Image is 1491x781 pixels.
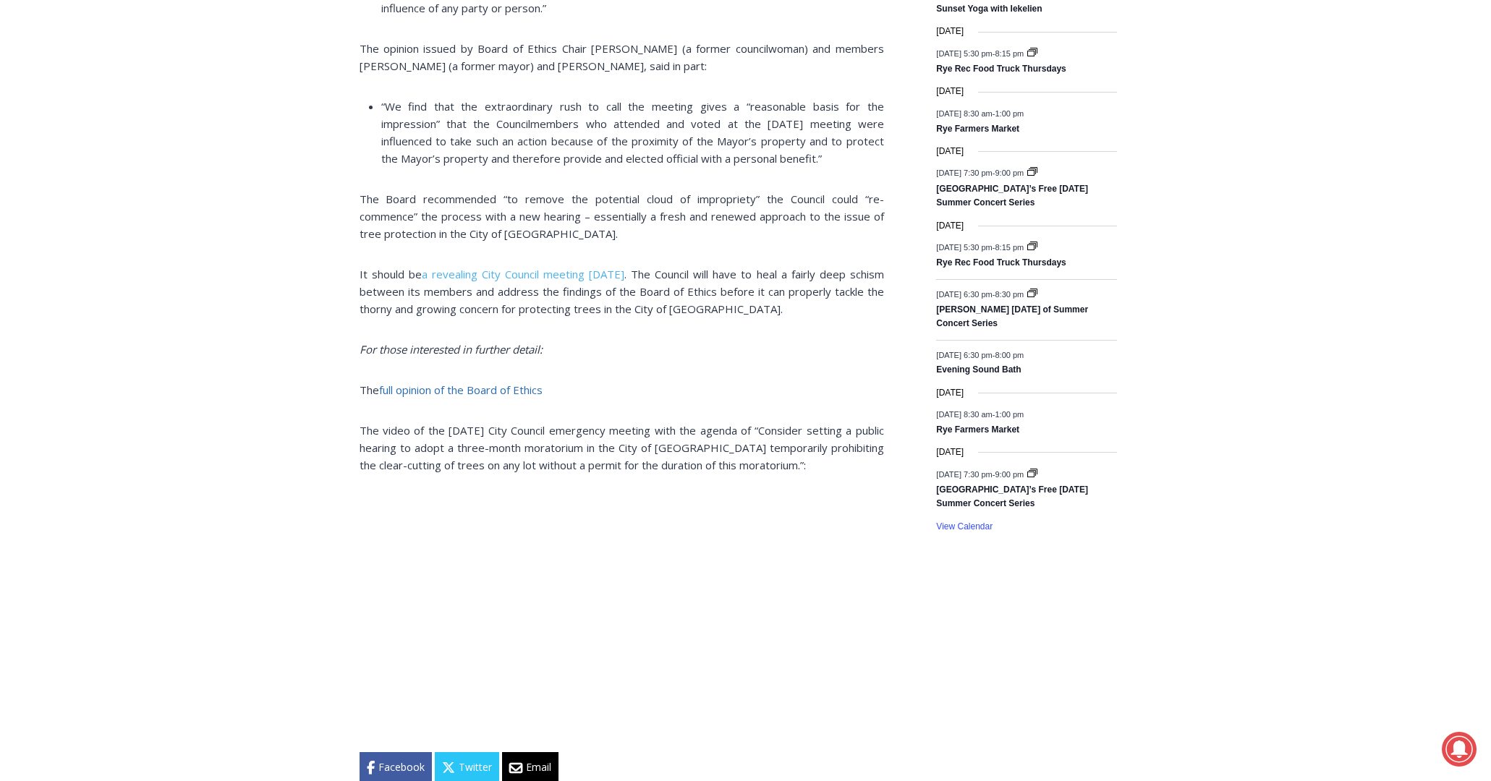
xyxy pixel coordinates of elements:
[422,267,624,281] a: a revealing City Council meeting [DATE]
[936,108,992,117] span: [DATE] 8:30 am
[360,423,884,472] span: The video of the [DATE] City Council emergency meeting with the agenda of “Consider setting a pub...
[936,25,964,38] time: [DATE]
[936,521,993,532] a: View Calendar
[936,219,964,233] time: [DATE]
[936,124,1019,135] a: Rye Farmers Market
[936,257,1066,269] a: Rye Rec Food Truck Thursdays
[936,485,1088,510] a: [GEOGRAPHIC_DATA]’s Free [DATE] Summer Concert Series
[350,1,437,66] img: s_800_809a2aa2-bb6e-4add-8b5e-749ad0704c34.jpeg
[936,410,1024,419] time: -
[995,242,1024,251] span: 8:15 pm
[378,144,671,176] span: Intern @ [DOMAIN_NAME]
[441,15,504,56] h4: Book [PERSON_NAME]'s Good Humor for Your Event
[995,469,1024,478] span: 9:00 pm
[995,410,1024,419] span: 1:00 pm
[360,342,543,357] span: For those interested in further detail:
[936,350,1024,359] time: -
[430,4,522,66] a: Book [PERSON_NAME]'s Good Humor for Your Event
[936,289,992,298] span: [DATE] 6:30 pm
[936,184,1088,209] a: [GEOGRAPHIC_DATA]’s Free [DATE] Summer Concert Series
[936,289,1026,298] time: -
[360,41,884,73] span: The opinion issued by Board of Ethics Chair [PERSON_NAME] (a former councilwoman) and members [PE...
[936,64,1066,75] a: Rye Rec Food Truck Thursdays
[381,99,884,166] span: “We find that the extraordinary rush to call the meeting gives a “reasonable basis for the impres...
[936,424,1019,436] a: Rye Farmers Market
[995,48,1024,57] span: 8:15 pm
[936,108,1024,117] time: -
[348,140,701,180] a: Intern @ [DOMAIN_NAME]
[936,48,992,57] span: [DATE] 5:30 pm
[379,383,543,397] a: full opinion of the Board of Ethics
[4,149,142,204] span: Open Tues. - Sun. [PHONE_NUMBER]
[936,445,964,459] time: [DATE]
[360,267,422,281] span: It should be
[936,350,992,359] span: [DATE] 6:30 pm
[936,145,964,158] time: [DATE]
[936,4,1042,15] a: Sunset Yoga with Iekelien
[360,267,884,316] span: . The Council will have to heal a fairly deep schism between its members and address the findings...
[936,364,1021,376] a: Evening Sound Bath
[1,145,145,180] a: Open Tues. - Sun. [PHONE_NUMBER]
[936,168,1026,177] time: -
[936,304,1088,330] a: [PERSON_NAME] [DATE] of Summer Concert Series
[365,1,684,140] div: "The first chef I interviewed talked about coming to [GEOGRAPHIC_DATA] from [GEOGRAPHIC_DATA] in ...
[936,469,1026,478] time: -
[936,85,964,98] time: [DATE]
[936,48,1026,57] time: -
[995,350,1024,359] span: 8:00 pm
[148,90,205,173] div: "clearly one of the favorites in the [GEOGRAPHIC_DATA] neighborhood"
[936,242,992,251] span: [DATE] 5:30 pm
[936,242,1026,251] time: -
[995,168,1024,177] span: 9:00 pm
[936,386,964,400] time: [DATE]
[95,26,357,40] div: Serving [GEOGRAPHIC_DATA] Since [DATE]
[995,108,1024,117] span: 1:00 pm
[360,497,765,725] iframe: YouTube video player
[936,469,992,478] span: [DATE] 7:30 pm
[936,168,992,177] span: [DATE] 7:30 pm
[360,192,884,241] span: The Board recommended “to remove the potential cloud of impropriety” the Council could “re-commen...
[936,410,992,419] span: [DATE] 8:30 am
[995,289,1024,298] span: 8:30 pm
[360,383,543,397] span: The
